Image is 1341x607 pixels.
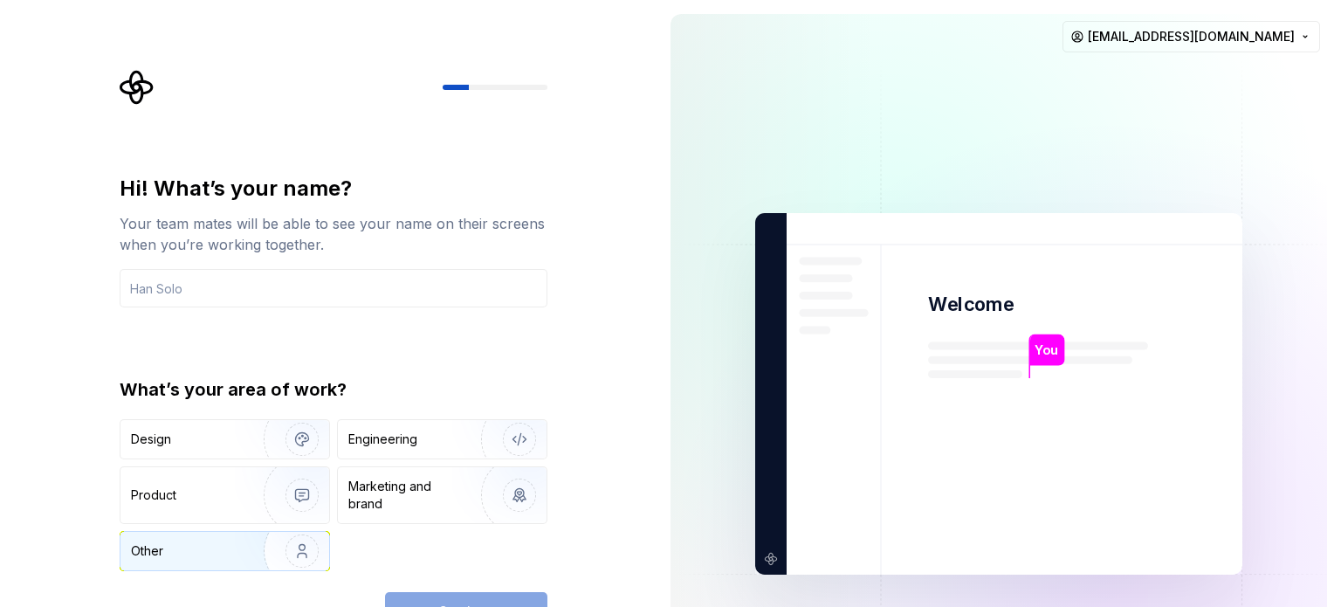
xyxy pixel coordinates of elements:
[120,269,547,307] input: Han Solo
[928,292,1014,317] p: Welcome
[131,431,171,448] div: Design
[1088,28,1295,45] span: [EMAIL_ADDRESS][DOMAIN_NAME]
[120,175,547,203] div: Hi! What’s your name?
[1035,341,1058,360] p: You
[120,213,547,255] div: Your team mates will be able to see your name on their screens when you’re working together.
[348,478,466,513] div: Marketing and brand
[1046,507,1145,529] p: [PERSON_NAME]
[120,70,155,105] svg: Supernova Logo
[131,486,176,504] div: Product
[120,377,547,402] div: What’s your area of work?
[1062,21,1320,52] button: [EMAIL_ADDRESS][DOMAIN_NAME]
[348,431,417,448] div: Engineering
[131,542,163,560] div: Other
